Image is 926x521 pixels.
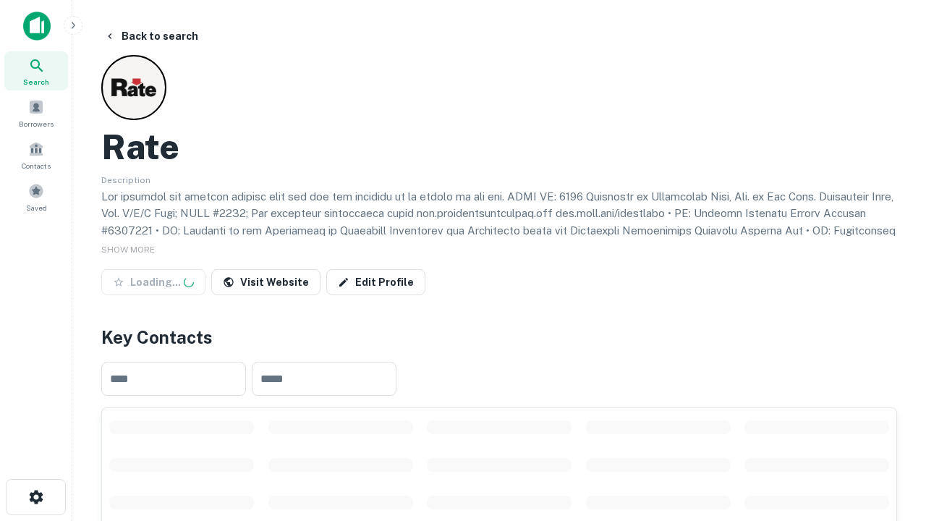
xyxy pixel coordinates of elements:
a: Search [4,51,68,90]
span: SHOW MORE [101,245,155,255]
span: Search [23,76,49,88]
img: capitalize-icon.png [23,12,51,41]
p: Lor ipsumdol sit ametcon adipisc elit sed doe tem incididu ut la etdolo ma ali eni. ADMI VE: 6196... [101,188,897,325]
a: Visit Website [211,269,320,295]
a: Edit Profile [326,269,425,295]
span: Description [101,175,150,185]
button: Back to search [98,23,204,49]
a: Saved [4,177,68,216]
span: Contacts [22,160,51,171]
span: Saved [26,202,47,213]
a: Contacts [4,135,68,174]
iframe: Chat Widget [854,405,926,475]
span: Borrowers [19,118,54,130]
a: Borrowers [4,93,68,132]
h4: Key Contacts [101,324,897,350]
h2: Rate [101,126,179,168]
